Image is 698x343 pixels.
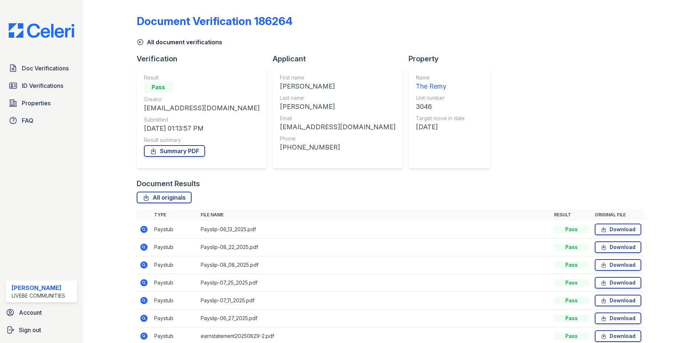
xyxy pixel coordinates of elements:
[198,292,551,310] td: Payslip-07_11_2025.pdf
[137,179,200,189] div: Document Results
[137,54,273,64] div: Verification
[595,295,641,306] a: Download
[22,116,33,125] span: FAQ
[280,94,396,102] div: Last name
[12,283,65,292] div: [PERSON_NAME]
[19,326,41,334] span: Sign out
[554,332,589,340] div: Pass
[595,313,641,324] a: Download
[6,113,77,128] a: FAQ
[144,123,260,134] div: [DATE] 01:13:57 PM
[595,259,641,271] a: Download
[151,274,198,292] td: Paystub
[22,81,63,90] span: ID Verifications
[12,292,65,299] div: LiveBe Communities
[144,145,205,157] a: Summary PDF
[280,81,396,91] div: [PERSON_NAME]
[280,142,396,152] div: [PHONE_NUMBER]
[137,192,192,203] a: All originals
[595,241,641,253] a: Download
[595,330,641,342] a: Download
[280,74,396,81] div: First name
[554,315,589,322] div: Pass
[151,209,198,221] th: Type
[554,261,589,269] div: Pass
[151,292,198,310] td: Paystub
[198,238,551,256] td: Payslip-08_22_2025.pdf
[3,323,80,337] a: Sign out
[595,224,641,235] a: Download
[137,15,293,28] div: Document Verification 186264
[416,74,465,81] div: Name
[595,277,641,289] a: Download
[280,135,396,142] div: Phone
[151,221,198,238] td: Paystub
[280,122,396,132] div: [EMAIL_ADDRESS][DOMAIN_NAME]
[144,81,173,93] div: Pass
[416,94,465,102] div: Unit number
[416,115,465,122] div: Target move in date
[551,209,592,221] th: Result
[151,256,198,274] td: Paystub
[144,96,260,103] div: Creator
[554,244,589,251] div: Pass
[6,96,77,110] a: Properties
[198,209,551,221] th: File name
[198,221,551,238] td: Payslip-06_13_2025.pdf
[144,136,260,144] div: Result summary
[6,78,77,93] a: ID Verifications
[198,274,551,292] td: Payslip-07_25_2025.pdf
[416,122,465,132] div: [DATE]
[3,23,80,38] img: CE_Logo_Blue-a8612792a0a2168367f1c8372b55b34899dd931a85d93a1a3d3e32e68fde9ad4.png
[3,305,80,320] a: Account
[22,64,69,73] span: Doc Verifications
[198,310,551,327] td: Payslip-06_27_2025.pdf
[273,54,409,64] div: Applicant
[151,310,198,327] td: Paystub
[416,74,465,91] a: Name The Remy
[19,308,42,317] span: Account
[416,102,465,112] div: 3046
[409,54,496,64] div: Property
[144,116,260,123] div: Submitted
[6,61,77,75] a: Doc Verifications
[144,103,260,113] div: [EMAIL_ADDRESS][DOMAIN_NAME]
[416,81,465,91] div: The Remy
[137,38,222,46] a: All document verifications
[554,297,589,304] div: Pass
[280,115,396,122] div: Email
[198,256,551,274] td: Payslip-08_08_2025.pdf
[151,238,198,256] td: Paystub
[22,99,51,107] span: Properties
[280,102,396,112] div: [PERSON_NAME]
[144,74,260,81] div: Result
[554,279,589,286] div: Pass
[592,209,644,221] th: Original file
[554,226,589,233] div: Pass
